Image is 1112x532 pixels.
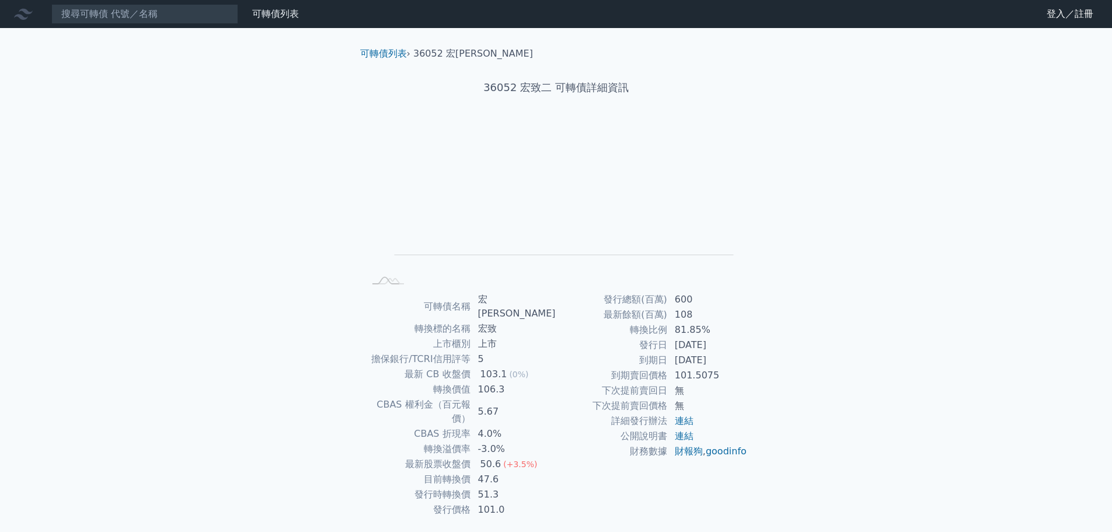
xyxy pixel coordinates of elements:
td: 轉換比例 [556,322,668,338]
td: , [668,444,748,459]
td: 發行價格 [365,502,471,517]
td: 上市 [471,336,556,352]
td: 到期日 [556,353,668,368]
td: 5 [471,352,556,367]
td: 轉換價值 [365,382,471,397]
td: 宏致 [471,321,556,336]
g: Chart [384,133,734,272]
td: 101.5075 [668,368,748,383]
div: 103.1 [478,367,510,381]
td: 公開說明書 [556,429,668,444]
input: 搜尋可轉債 代號／名稱 [51,4,238,24]
td: CBAS 折現率 [365,426,471,441]
td: [DATE] [668,338,748,353]
td: 最新股票收盤價 [365,457,471,472]
td: 下次提前賣回價格 [556,398,668,413]
td: CBAS 權利金（百元報價） [365,397,471,426]
td: [DATE] [668,353,748,368]
td: 詳細發行辦法 [556,413,668,429]
a: 可轉債列表 [252,8,299,19]
td: 可轉債名稱 [365,292,471,321]
td: 無 [668,398,748,413]
a: 連結 [675,415,693,426]
a: 財報狗 [675,446,703,457]
td: 宏[PERSON_NAME] [471,292,556,321]
td: 101.0 [471,502,556,517]
td: 51.3 [471,487,556,502]
td: 81.85% [668,322,748,338]
td: 5.67 [471,397,556,426]
a: goodinfo [706,446,747,457]
td: 無 [668,383,748,398]
td: 108 [668,307,748,322]
td: 600 [668,292,748,307]
td: 發行日 [556,338,668,353]
td: 轉換溢價率 [365,441,471,457]
span: (0%) [509,370,528,379]
td: 擔保銀行/TCRI信用評等 [365,352,471,367]
td: 到期賣回價格 [556,368,668,383]
td: 財務數據 [556,444,668,459]
td: 發行時轉換價 [365,487,471,502]
td: 轉換標的名稱 [365,321,471,336]
span: (+3.5%) [503,460,537,469]
td: 發行總額(百萬) [556,292,668,307]
li: 36052 宏[PERSON_NAME] [413,47,533,61]
a: 可轉債列表 [360,48,407,59]
td: 最新 CB 收盤價 [365,367,471,382]
td: 上市櫃別 [365,336,471,352]
td: -3.0% [471,441,556,457]
li: › [360,47,410,61]
td: 下次提前賣回日 [556,383,668,398]
h1: 36052 宏致二 可轉債詳細資訊 [351,79,762,96]
td: 目前轉換價 [365,472,471,487]
a: 登入／註冊 [1037,5,1103,23]
a: 連結 [675,430,693,441]
div: 50.6 [478,457,504,471]
td: 最新餘額(百萬) [556,307,668,322]
td: 47.6 [471,472,556,487]
td: 106.3 [471,382,556,397]
td: 4.0% [471,426,556,441]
